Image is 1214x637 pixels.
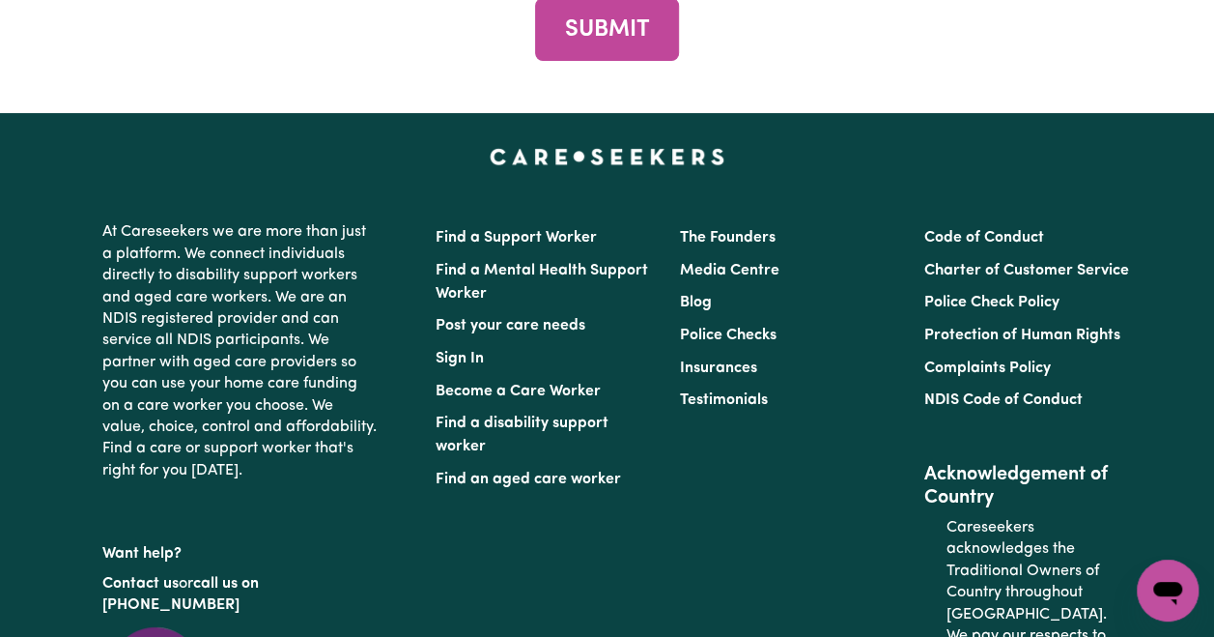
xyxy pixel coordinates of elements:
a: Police Checks [680,328,776,343]
p: or [102,565,378,624]
h2: Acknowledgement of Country [924,463,1145,509]
a: NDIS Code of Conduct [924,392,1083,408]
a: Find a disability support worker [436,416,608,454]
a: Code of Conduct [924,230,1044,246]
a: Protection of Human Rights [924,328,1120,343]
p: Want help? [102,536,378,565]
a: Find a Mental Health Support Worker [436,263,648,302]
iframe: Button to launch messaging window [1137,560,1199,622]
a: Blog [680,295,712,310]
a: Find an aged care worker [436,472,621,487]
a: Police Check Policy [924,295,1059,310]
p: At Careseekers we are more than just a platform. We connect individuals directly to disability su... [102,214,378,489]
a: Complaints Policy [924,361,1051,376]
a: Media Centre [680,263,779,278]
a: Become a Care Worker [436,384,601,399]
a: Sign In [436,351,484,366]
a: Post your care needs [436,318,585,333]
a: Testimonials [680,392,768,408]
a: Careseekers home page [490,148,724,163]
a: Contact us [102,576,179,592]
a: Find a Support Worker [436,230,597,246]
a: Charter of Customer Service [924,263,1129,278]
a: Insurances [680,361,757,376]
a: The Founders [680,230,776,246]
a: call us on [PHONE_NUMBER] [102,576,259,613]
